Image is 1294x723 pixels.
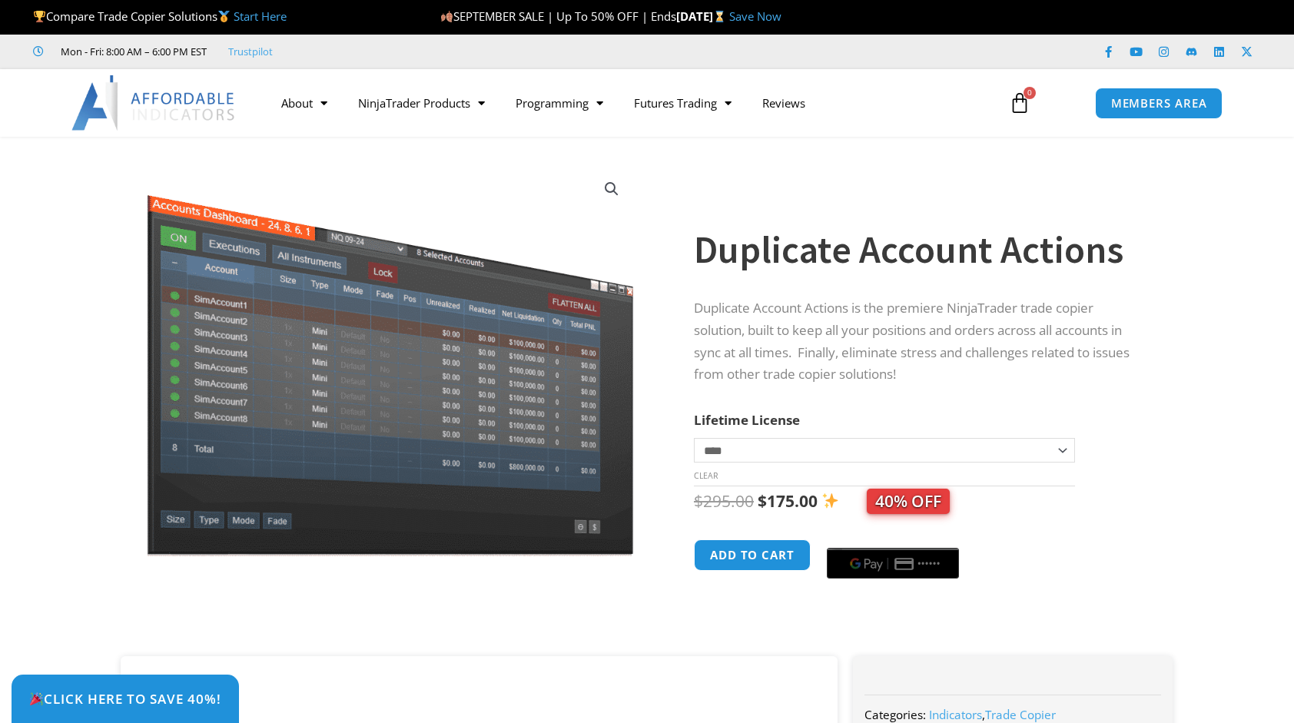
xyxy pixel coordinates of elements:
[694,490,754,512] bdi: 295.00
[747,85,821,121] a: Reviews
[12,675,239,723] a: 🎉Click Here to save 40%!
[714,11,725,22] img: ⌛
[917,559,941,569] text: ••••••
[343,85,500,121] a: NinjaTrader Products
[500,85,619,121] a: Programming
[30,692,43,705] img: 🎉
[218,11,230,22] img: 🥇
[694,490,703,512] span: $
[71,75,237,131] img: LogoAI | Affordable Indicators – NinjaTrader
[234,8,287,24] a: Start Here
[986,81,1053,125] a: 0
[143,164,637,556] img: Screenshot 2024-08-26 15414455555
[57,42,207,61] span: Mon - Fri: 8:00 AM – 6:00 PM EST
[598,175,625,203] a: View full-screen image gallery
[266,85,991,121] nav: Menu
[228,42,273,61] a: Trustpilot
[694,297,1143,386] p: Duplicate Account Actions is the premiere NinjaTrader trade copier solution, built to keep all yo...
[758,490,767,512] span: $
[867,489,950,514] span: 40% OFF
[440,8,676,24] span: SEPTEMBER SALE | Up To 50% OFF | Ends
[33,8,287,24] span: Compare Trade Copier Solutions
[1095,88,1223,119] a: MEMBERS AREA
[694,411,800,429] label: Lifetime License
[694,470,718,481] a: Clear options
[694,539,811,571] button: Add to cart
[266,85,343,121] a: About
[1024,87,1036,99] span: 0
[694,223,1143,277] h1: Duplicate Account Actions
[29,692,221,705] span: Click Here to save 40%!
[822,493,838,509] img: ✨
[676,8,729,24] strong: [DATE]
[729,8,781,24] a: Save Now
[824,537,962,539] iframe: Secure payment input frame
[758,490,818,512] bdi: 175.00
[34,11,45,22] img: 🏆
[619,85,747,121] a: Futures Trading
[827,548,959,579] button: Buy with GPay
[1111,98,1207,109] span: MEMBERS AREA
[441,11,453,22] img: 🍂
